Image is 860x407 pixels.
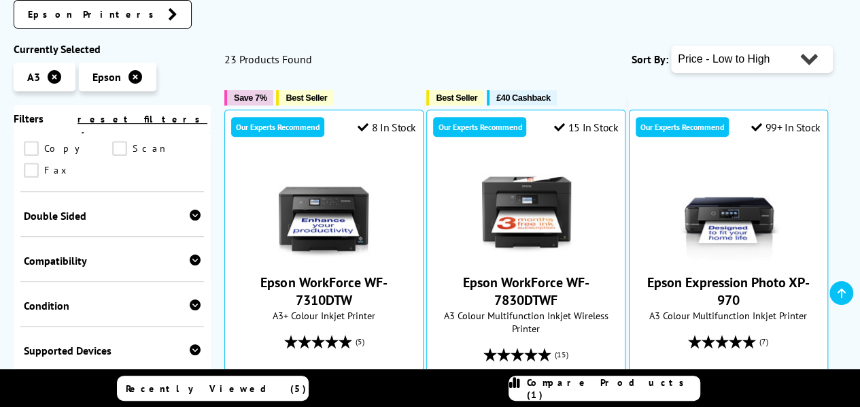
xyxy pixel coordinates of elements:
a: Epson WorkForce WF-7830DTWF [475,249,577,263]
span: Best Seller [436,93,477,103]
a: Epson WorkForce WF-7830DTWF [463,274,589,309]
span: Save 7% [234,93,266,103]
span: (7) [759,329,768,355]
div: Double Sided [24,209,201,223]
a: Scan [112,141,201,156]
div: Supported Devices [24,344,201,357]
a: Compare Products (1) [509,376,700,401]
span: A3 [27,70,40,84]
span: A3 Colour Multifunction Inkjet Wireless Printer [434,309,618,335]
div: Our Experts Recommend [433,117,526,137]
span: £133.85 [250,368,294,386]
button: £40 Cashback [487,90,557,105]
a: Epson Expression Photo XP-970 [647,274,810,309]
div: Compatibility [24,254,201,267]
img: Epson WorkForce WF-7310DTW [273,158,375,260]
span: A3 Colour Multifunction Inkjet Printer [636,309,821,322]
span: £40 Cashback [496,93,550,103]
div: Condition [24,299,201,312]
div: 15 In Stock [554,120,618,134]
span: (15) [555,342,568,368]
button: Save 7% [224,90,273,105]
img: Epson Expression Photo XP-970 [677,158,779,260]
a: Copy [24,141,112,156]
div: 99+ In Stock [751,120,821,134]
span: Epson Printers [28,7,161,21]
div: Our Experts Recommend [231,117,324,137]
span: Sort By: [632,52,668,66]
a: reset filters [78,113,207,125]
a: Epson Expression Photo XP-970 [677,249,779,263]
button: Best Seller [276,90,334,105]
span: Compare Products (1) [527,376,700,401]
span: Best Seller [286,93,327,103]
span: Filters [14,112,44,125]
span: 23 Products Found [224,52,312,66]
img: Epson WorkForce WF-7830DTWF [475,158,577,260]
span: £172.42 [655,368,699,386]
div: 8 In Stock [358,120,416,134]
span: A3+ Colour Inkjet Printer [232,309,416,322]
a: Epson WorkForce WF-7310DTW [273,249,375,263]
span: Epson [92,70,121,84]
div: Our Experts Recommend [636,117,729,137]
a: Epson WorkForce WF-7310DTW [260,274,387,309]
div: Currently Selected [14,42,211,56]
a: Fax [24,163,112,178]
a: Recently Viewed (5) [117,376,309,401]
span: Recently Viewed (5) [126,382,307,395]
span: (5) [355,329,364,355]
button: Best Seller [426,90,484,105]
